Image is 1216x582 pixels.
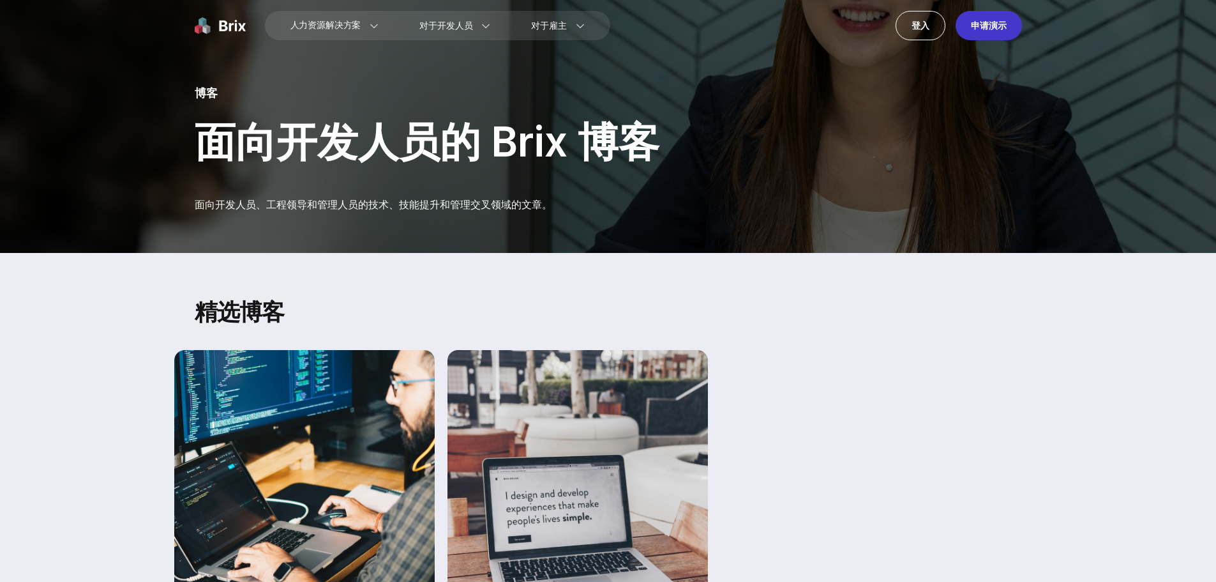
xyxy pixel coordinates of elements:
[956,11,1021,40] a: 申请演示
[195,198,358,211] font: 面向开发人员、工程领导和管理人员
[290,19,361,32] font: 人力资源解决方案
[912,20,929,31] font: 登入
[971,20,1006,31] font: 申请演示
[195,117,659,166] font: 面向开发人员的 Brix 博客
[195,86,218,100] font: 博客
[419,19,472,33] font: 对于开发人员
[195,298,285,326] font: 精选博客
[896,11,945,40] a: 登入
[531,19,566,33] font: 对于雇主
[358,198,552,211] font: 的技术、技能提升和管理交叉领域的文章。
